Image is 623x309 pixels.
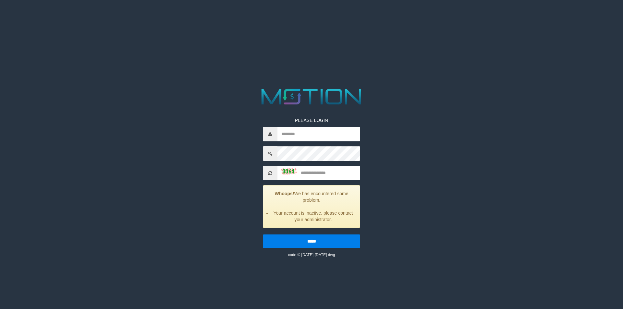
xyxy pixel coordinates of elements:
div: We has encountered some problem. [263,185,360,228]
p: PLEASE LOGIN [263,117,360,124]
img: captcha [281,168,297,174]
img: MOTION_logo.png [257,86,366,107]
li: Your account is inactive, please contact your administrator. [271,210,355,223]
strong: Whoops! [275,191,294,196]
small: code © [DATE]-[DATE] dwg [288,253,335,257]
